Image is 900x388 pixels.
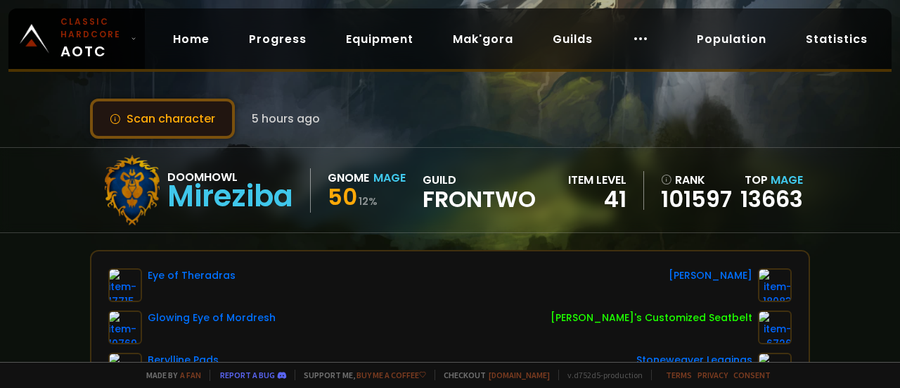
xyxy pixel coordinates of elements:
a: a fan [180,370,201,380]
a: 101597 [661,189,732,210]
img: item-17715 [108,268,142,302]
span: Support me, [295,370,426,380]
a: Terms [666,370,692,380]
div: Eye of Theradras [148,268,236,283]
a: Report a bug [220,370,275,380]
a: 13663 [740,183,803,215]
div: Gnome [328,169,369,187]
div: Berylline Pads [148,353,219,368]
a: Buy me a coffee [356,370,426,380]
a: [DOMAIN_NAME] [489,370,550,380]
div: 41 [568,189,626,210]
div: guild [423,171,536,210]
span: 50 [328,181,357,213]
a: Population [686,25,778,54]
div: item level [568,171,626,189]
a: Statistics [795,25,879,54]
div: Glowing Eye of Mordresh [148,311,276,325]
a: Consent [733,370,771,380]
span: v. d752d5 - production [558,370,643,380]
img: item-10769 [108,311,142,344]
div: Mage [373,169,406,187]
span: Made by [138,370,201,380]
a: Progress [238,25,318,54]
div: [PERSON_NAME] [669,268,752,283]
img: item-6726 [758,311,792,344]
div: Mireziba [167,186,293,207]
a: Guilds [541,25,604,54]
span: Mage [771,172,803,188]
small: Classic Hardcore [60,15,125,41]
span: Frontwo [423,189,536,210]
div: Top [740,171,803,189]
small: 12 % [359,194,378,208]
a: Equipment [335,25,425,54]
a: Privacy [697,370,728,380]
div: [PERSON_NAME]'s Customized Seatbelt [551,311,752,325]
span: 5 hours ago [252,110,320,127]
div: Stoneweaver Leggings [636,353,752,368]
a: Classic HardcoreAOTC [8,8,145,69]
div: rank [661,171,732,189]
div: Doomhowl [167,168,293,186]
button: Scan character [90,99,235,139]
span: AOTC [60,15,125,62]
img: item-18083 [758,268,792,302]
span: Checkout [435,370,550,380]
a: Home [162,25,221,54]
a: Mak'gora [442,25,525,54]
